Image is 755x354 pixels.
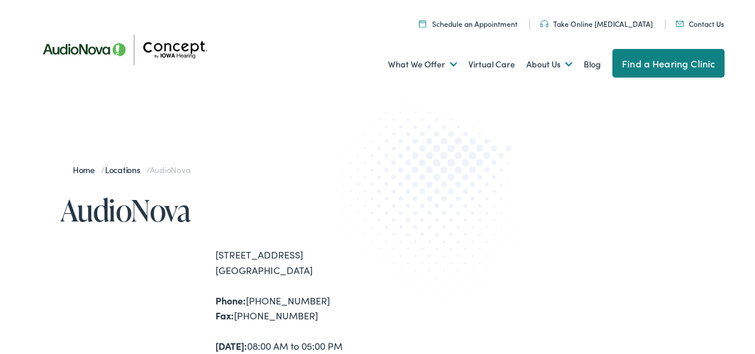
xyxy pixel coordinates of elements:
[215,247,378,278] div: [STREET_ADDRESS] [GEOGRAPHIC_DATA]
[150,164,190,176] span: AudioNova
[676,19,724,29] a: Contact Us
[215,339,247,352] strong: [DATE]:
[540,20,548,27] img: utility icon
[540,19,653,29] a: Take Online [MEDICAL_DATA]
[419,19,517,29] a: Schedule an Appointment
[419,20,426,27] img: A calendar icon to schedule an appointment at Concept by Iowa Hearing.
[215,293,378,324] div: [PHONE_NUMBER] [PHONE_NUMBER]
[73,164,190,176] span: / /
[584,42,601,87] a: Blog
[526,42,572,87] a: About Us
[612,49,725,78] a: Find a Hearing Clinic
[73,164,101,176] a: Home
[676,21,684,27] img: utility icon
[215,294,246,307] strong: Phone:
[60,193,378,226] h1: AudioNova
[215,309,234,322] strong: Fax:
[469,42,515,87] a: Virtual Care
[105,164,146,176] a: Locations
[388,42,457,87] a: What We Offer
